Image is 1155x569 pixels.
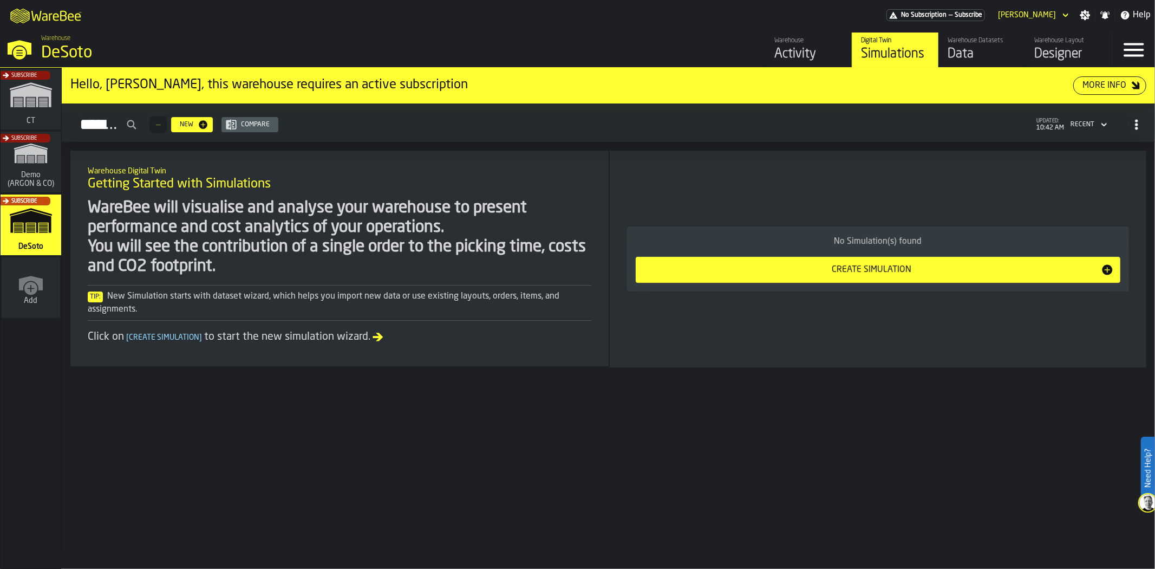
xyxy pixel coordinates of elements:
label: button-toggle-Menu [1112,33,1155,67]
div: Activity [774,46,843,63]
div: ItemListCard- [70,151,609,366]
div: Digital Twin [861,37,930,44]
div: DropdownMenuValue-Shalini Coutinho [998,11,1056,20]
div: title-Getting Started with Simulations [79,159,600,198]
a: link-to-/wh/i/f4b48827-899b-4d27-9478-094b6b2bfdee/simulations [1,132,61,195]
a: link-to-/wh/i/53489ce4-9a4e-4130-9411-87a947849922/data [938,33,1025,67]
div: Designer [1034,46,1103,63]
h2: Sub Title [88,165,591,176]
button: button-Create Simulation [636,257,1121,283]
span: Create Simulation [124,334,204,341]
div: ItemListCard- [62,68,1155,104]
button: button-More Info [1073,76,1146,95]
div: Compare [237,121,274,128]
div: More Info [1078,79,1131,92]
span: Subscribe [11,135,37,141]
span: updated: [1036,118,1064,124]
div: New Simulation starts with dataset wizard, which helps you import new data or use existing layout... [88,290,591,316]
div: Warehouse Datasets [948,37,1016,44]
h2: button-Simulations [62,104,1155,142]
span: No Subscription [901,11,947,19]
a: link-to-/wh/new [2,257,60,320]
label: Need Help? [1142,438,1154,499]
div: Click on to start the new simulation wizard. [88,329,591,345]
div: WareBee will visualise and analyse your warehouse to present performance and cost analytics of yo... [88,198,591,276]
a: link-to-/wh/i/53489ce4-9a4e-4130-9411-87a947849922/simulations [1,195,61,257]
div: DropdownMenuValue-Shalini Coutinho [994,9,1071,22]
label: button-toggle-Notifications [1095,10,1115,21]
div: Warehouse Layout [1034,37,1103,44]
div: DropdownMenuValue-4 [1066,118,1110,131]
span: 10:42 AM [1036,124,1064,132]
div: DeSoto [41,43,334,63]
span: Tip: [88,292,103,302]
span: Subscribe [11,73,37,79]
span: [ [126,334,129,341]
a: link-to-/wh/i/53489ce4-9a4e-4130-9411-87a947849922/feed/ [765,33,852,67]
div: ItemListCard- [610,151,1147,367]
div: DropdownMenuValue-4 [1071,121,1094,128]
label: button-toggle-Help [1115,9,1155,22]
div: Warehouse [774,37,843,44]
span: — [949,11,952,19]
div: New [175,121,198,128]
a: link-to-/wh/i/311453a2-eade-4fd3-b522-1ff6a7eba4ba/simulations [1,69,61,132]
a: link-to-/wh/i/53489ce4-9a4e-4130-9411-87a947849922/designer [1025,33,1112,67]
span: ] [199,334,202,341]
span: Warehouse [41,35,70,42]
span: Getting Started with Simulations [88,176,271,193]
span: Subscribe [955,11,982,19]
div: Hello, [PERSON_NAME], this warehouse requires an active subscription [70,76,1073,94]
div: ButtonLoadMore-Load More-Prev-First-Last [145,116,171,133]
span: Subscribe [11,198,37,204]
button: button-Compare [221,117,278,132]
div: Data [948,46,1016,63]
label: button-toggle-Settings [1075,10,1095,21]
span: Help [1133,9,1151,22]
span: — [156,121,160,128]
div: Create Simulation [642,263,1101,276]
div: No Simulation(s) found [636,235,1121,248]
a: link-to-/wh/i/53489ce4-9a4e-4130-9411-87a947849922/simulations [852,33,938,67]
a: link-to-/wh/i/53489ce4-9a4e-4130-9411-87a947849922/pricing/ [886,9,985,21]
button: button-New [171,117,213,132]
span: Add [24,296,38,305]
div: Menu Subscription [886,9,985,21]
div: Simulations [861,46,930,63]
